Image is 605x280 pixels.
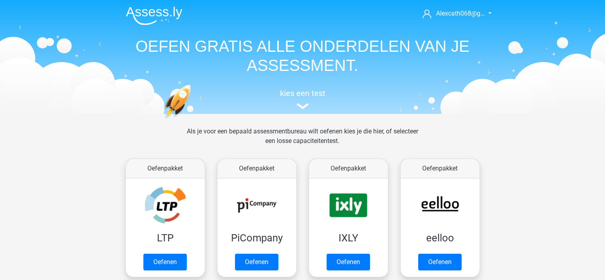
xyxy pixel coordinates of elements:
span: Alexcath068@g… [436,10,485,17]
div: Als je voor een bepaald assessmentbureau wilt oefenen kies je die hier, of selecteer een losse ca... [180,127,425,155]
img: oefenen [163,84,222,157]
h1: OEFEN GRATIS ALLE ONDERDELEN VAN JE ASSESSMENT. [119,37,486,75]
a: Oefenen [418,254,462,270]
a: Oefenen [143,254,187,270]
a: Oefenen [327,254,370,270]
a: Oefenen [235,254,278,270]
img: Assessly [126,6,182,25]
a: Alexcath068@g… [419,9,486,18]
h5: kies een test [119,88,486,98]
a: kies een test [119,88,486,110]
img: assessment [297,103,309,109]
